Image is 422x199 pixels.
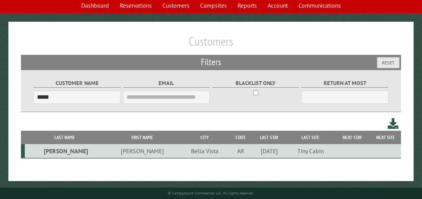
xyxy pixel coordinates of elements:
div: Domain Overview [29,45,68,50]
td: [PERSON_NAME] [105,144,180,158]
div: v 4.0.25 [21,12,37,18]
a: Download this customer list (.csv) [388,117,399,131]
th: Last Stay [252,131,287,144]
div: Keywords by Traffic [84,45,128,50]
td: Tiny Cabin [287,144,334,158]
th: Next Stay [334,131,370,144]
img: tab_domain_overview_orange.svg [21,44,27,50]
td: [PERSON_NAME] [25,144,105,158]
img: website_grey.svg [12,20,18,26]
label: Return at most [302,79,388,88]
th: State [229,131,252,144]
label: Customer Name [34,79,120,88]
td: AR [229,144,252,158]
td: Bella Vista [180,144,229,158]
img: logo_orange.svg [12,12,18,18]
div: [DATE] [253,147,285,155]
button: Reset [377,57,400,68]
label: Blacklist only [212,79,299,88]
th: Last Name [25,131,105,144]
th: Last Site [287,131,334,144]
img: tab_keywords_by_traffic_grey.svg [76,44,82,50]
th: First Name [105,131,180,144]
h2: Filters [21,55,401,69]
th: Next Site [371,131,401,144]
small: © Campground Commander LLC. All rights reserved. [168,191,254,196]
div: Domain: [DOMAIN_NAME] [20,20,84,26]
th: City [180,131,229,144]
h1: Customers [21,34,401,55]
label: Email [123,79,210,88]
